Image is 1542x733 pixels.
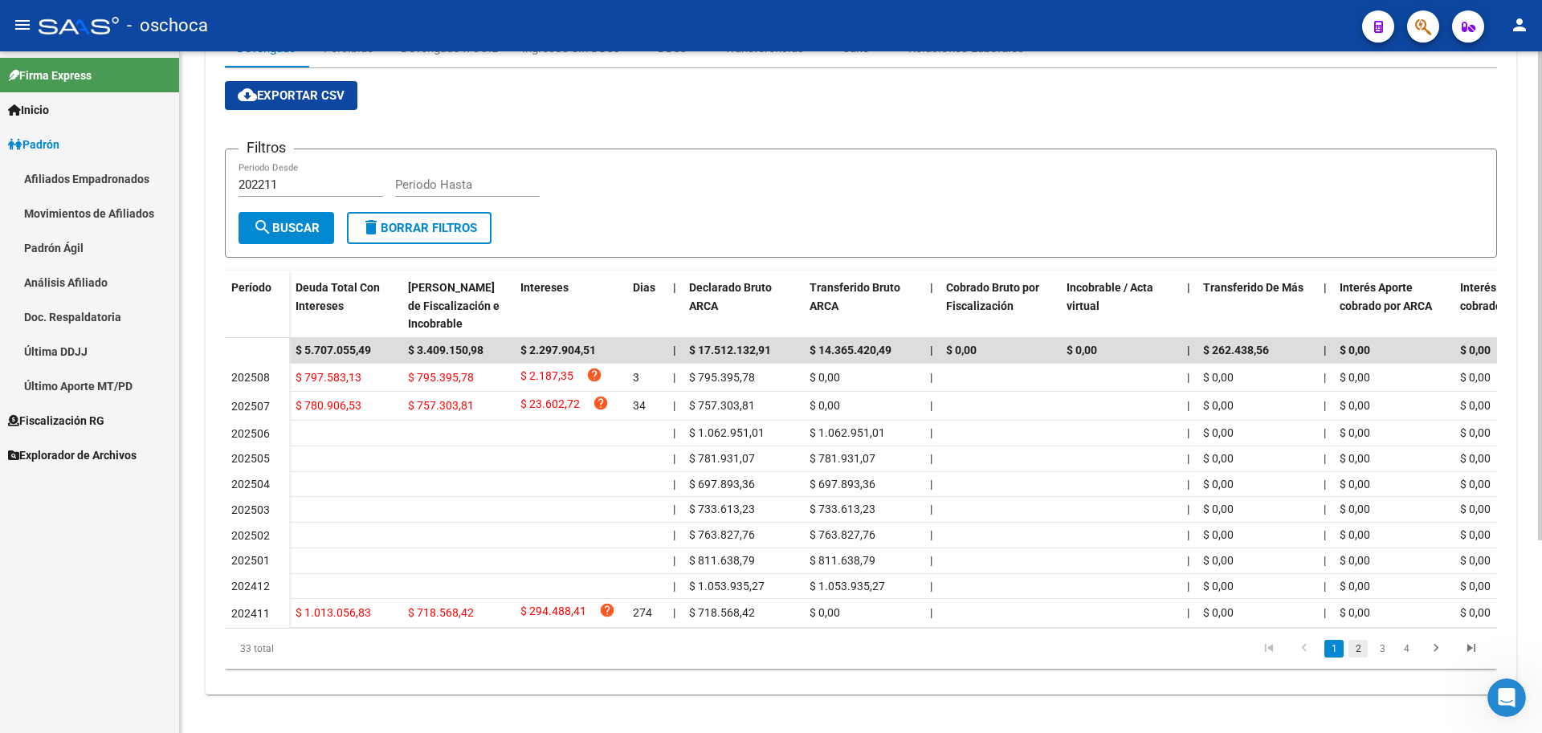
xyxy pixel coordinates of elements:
[231,503,270,516] span: 202503
[514,271,626,341] datatable-header-cell: Intereses
[810,281,900,312] span: Transferido Bruto ARCA
[1340,580,1370,593] span: $ 0,00
[689,503,755,515] span: $ 733.613,23
[586,367,602,383] i: help
[1187,344,1190,356] span: |
[296,399,361,412] span: $ 780.906,53
[1187,554,1189,567] span: |
[1460,503,1491,515] span: $ 0,00
[1187,399,1189,412] span: |
[673,580,675,593] span: |
[1340,426,1370,439] span: $ 0,00
[239,136,294,159] h3: Filtros
[810,580,885,593] span: $ 1.053.935,27
[361,221,477,235] span: Borrar Filtros
[633,399,646,412] span: 34
[296,606,371,619] span: $ 1.013.056,83
[930,580,932,593] span: |
[1187,281,1190,294] span: |
[689,281,772,312] span: Declarado Bruto ARCA
[930,426,932,439] span: |
[231,452,270,465] span: 202505
[673,478,675,491] span: |
[930,554,932,567] span: |
[1203,503,1234,515] span: $ 0,00
[231,400,270,413] span: 202507
[1203,399,1234,412] span: $ 0,00
[361,218,381,237] mat-icon: delete
[673,503,675,515] span: |
[520,367,573,389] span: $ 2.187,35
[633,281,655,294] span: Dias
[1456,640,1487,658] a: go to last page
[231,607,270,620] span: 202411
[1187,503,1189,515] span: |
[940,271,1060,341] datatable-header-cell: Cobrado Bruto por Fiscalización
[810,606,840,619] span: $ 0,00
[1324,580,1326,593] span: |
[673,344,676,356] span: |
[1187,371,1189,384] span: |
[1197,271,1317,341] datatable-header-cell: Transferido De Más
[673,399,675,412] span: |
[930,528,932,541] span: |
[1460,478,1491,491] span: $ 0,00
[8,136,59,153] span: Padrón
[599,602,615,618] i: help
[1067,344,1097,356] span: $ 0,00
[1289,640,1320,658] a: go to previous page
[520,602,586,624] span: $ 294.488,41
[1333,271,1454,341] datatable-header-cell: Interés Aporte cobrado por ARCA
[930,399,932,412] span: |
[810,426,885,439] span: $ 1.062.951,01
[238,88,345,103] span: Exportar CSV
[238,85,257,104] mat-icon: cloud_download
[1187,580,1189,593] span: |
[930,371,932,384] span: |
[296,371,361,384] span: $ 797.583,13
[1322,635,1346,662] li: page 1
[1324,606,1326,619] span: |
[633,371,639,384] span: 3
[1460,580,1491,593] span: $ 0,00
[347,212,492,244] button: Borrar Filtros
[924,271,940,341] datatable-header-cell: |
[810,554,875,567] span: $ 811.638,79
[231,529,270,542] span: 202502
[296,281,380,312] span: Deuda Total Con Intereses
[1203,554,1234,567] span: $ 0,00
[1340,399,1370,412] span: $ 0,00
[1421,640,1451,658] a: go to next page
[946,281,1039,312] span: Cobrado Bruto por Fiscalización
[1187,426,1189,439] span: |
[946,344,977,356] span: $ 0,00
[8,101,49,119] span: Inicio
[289,271,402,341] datatable-header-cell: Deuda Total Con Intereses
[930,344,933,356] span: |
[930,452,932,465] span: |
[689,344,771,356] span: $ 17.512.132,91
[1203,528,1234,541] span: $ 0,00
[1340,281,1432,312] span: Interés Aporte cobrado por ARCA
[296,344,371,356] span: $ 5.707.055,49
[689,554,755,567] span: $ 811.638,79
[689,371,755,384] span: $ 795.395,78
[408,606,474,619] span: $ 718.568,42
[810,528,875,541] span: $ 763.827,76
[1067,281,1153,312] span: Incobrable / Acta virtual
[803,271,924,341] datatable-header-cell: Transferido Bruto ARCA
[930,503,932,515] span: |
[689,528,755,541] span: $ 763.827,76
[1348,640,1368,658] a: 2
[408,371,474,384] span: $ 795.395,78
[689,478,755,491] span: $ 697.893,36
[8,412,104,430] span: Fiscalización RG
[673,281,676,294] span: |
[239,212,334,244] button: Buscar
[930,281,933,294] span: |
[1324,344,1327,356] span: |
[810,478,875,491] span: $ 697.893,36
[408,281,500,331] span: [PERSON_NAME] de Fiscalización e Incobrable
[689,452,755,465] span: $ 781.931,07
[689,606,755,619] span: $ 718.568,42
